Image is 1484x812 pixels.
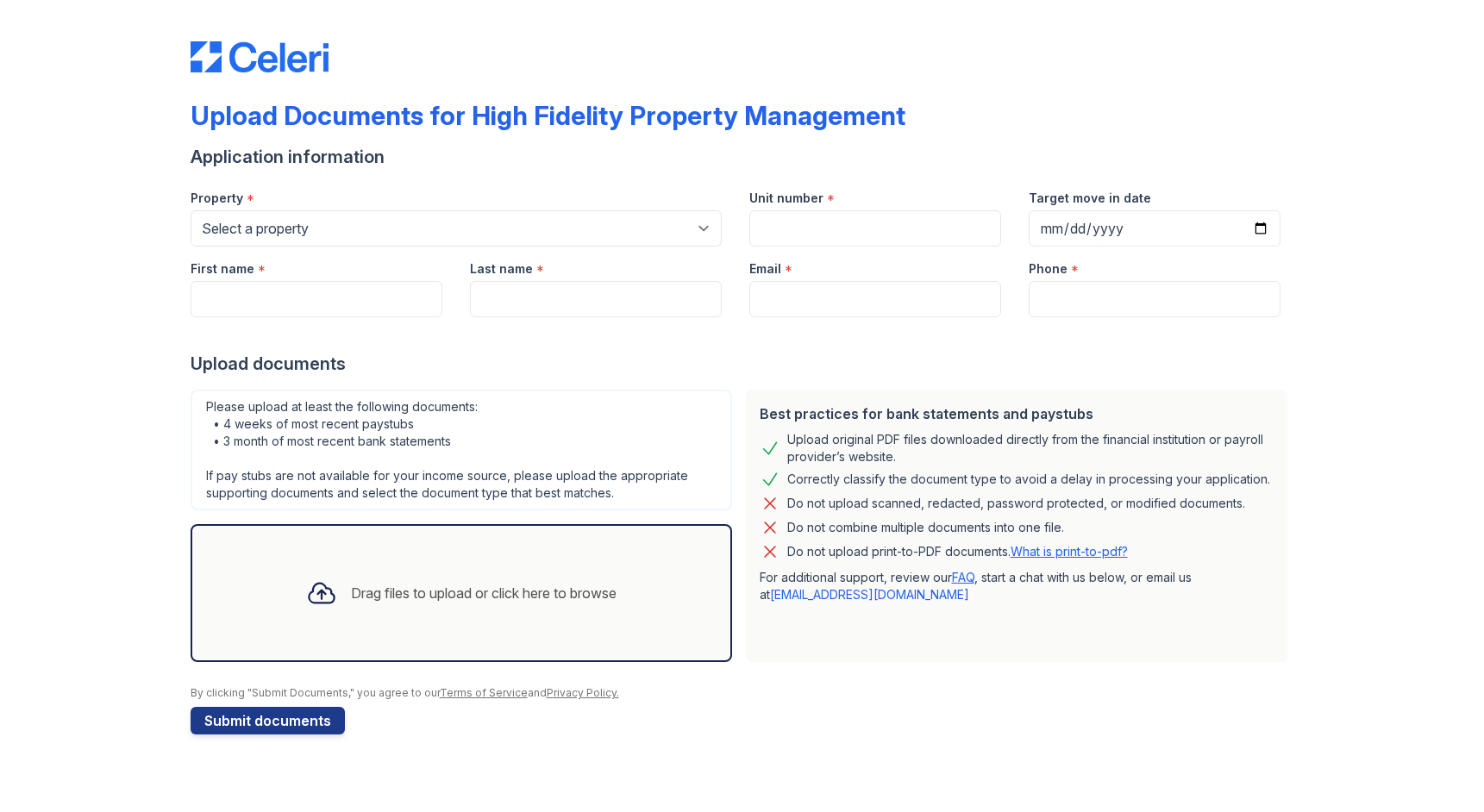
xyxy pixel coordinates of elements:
[787,431,1274,465] div: Upload original PDF files downloaded directly from the financial institution or payroll provider’...
[191,41,329,72] img: CE_Logo_Blue-a8612792a0a2168367f1c8372b55b34899dd931a85d93a1a3d3e32e68fde9ad4.png
[787,517,1064,538] div: Do not combine multiple documents into one file.
[1011,544,1128,559] a: What is print-to-pdf?
[760,403,1274,424] div: Best practices for bank statements and paystubs
[191,707,345,734] button: Submit documents
[760,569,1274,603] p: For additional support, review our , start a chat with us below, or email us at
[787,469,1270,490] div: Correctly classify the document type to avoid a delay in processing your application.
[440,686,528,699] a: Terms of Service
[191,686,1294,700] div: By clicking "Submit Documents," you agree to our and
[191,145,1294,169] div: Application information
[547,686,619,699] a: Privacy Policy.
[1029,260,1068,278] label: Phone
[787,493,1245,514] div: Do not upload scanned, redacted, password protected, or modified documents.
[191,100,905,131] div: Upload Documents for High Fidelity Property Management
[470,260,533,278] label: Last name
[952,570,974,584] a: FAQ
[191,260,254,278] label: First name
[191,190,243,207] label: Property
[749,190,823,207] label: Unit number
[770,587,969,602] a: [EMAIL_ADDRESS][DOMAIN_NAME]
[787,543,1128,560] p: Do not upload print-to-PDF documents.
[749,260,781,278] label: Email
[191,390,732,510] div: Please upload at least the following documents: • 4 weeks of most recent paystubs • 3 month of mo...
[191,352,1294,376] div: Upload documents
[351,583,617,603] div: Drag files to upload or click here to browse
[1029,190,1151,207] label: Target move in date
